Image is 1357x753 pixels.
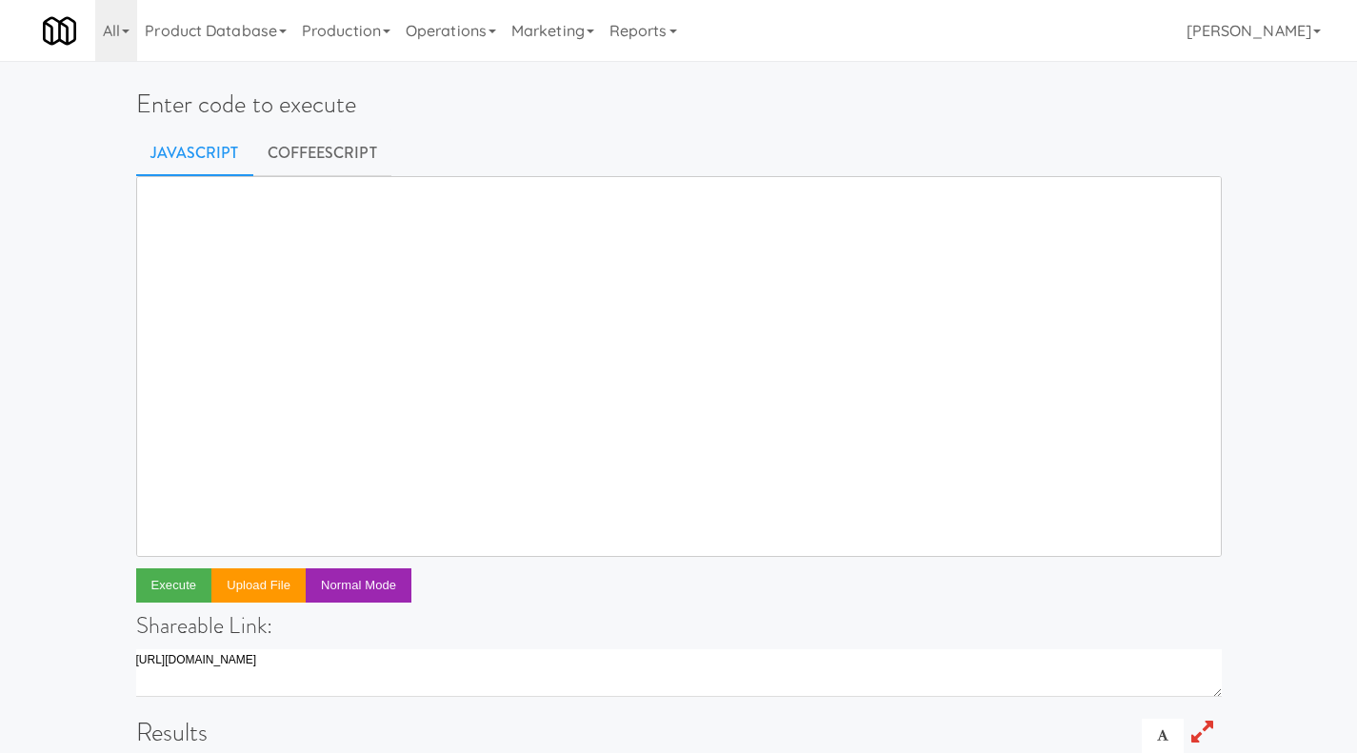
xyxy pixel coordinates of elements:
h4: Shareable Link: [136,613,1222,638]
button: Normal Mode [306,568,411,603]
h1: Results [136,719,1222,746]
h1: Enter code to execute [136,90,1222,118]
button: Upload file [211,568,306,603]
a: Javascript [136,129,253,177]
img: Micromart [43,14,76,48]
textarea: [URL][DOMAIN_NAME] [136,649,1222,697]
a: CoffeeScript [253,129,391,177]
button: Execute [136,568,212,603]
